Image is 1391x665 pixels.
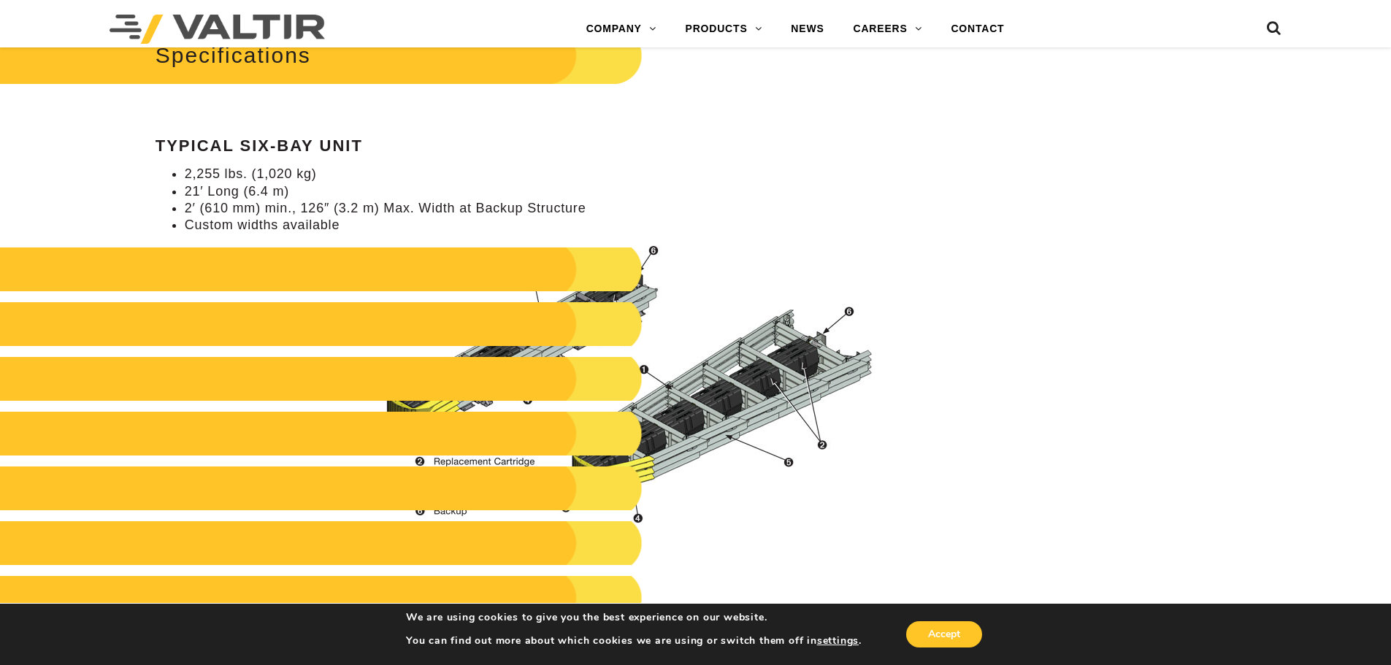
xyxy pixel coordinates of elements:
[185,183,888,200] li: 21′ Long (6.4 m)
[671,15,777,44] a: PRODUCTS
[406,634,862,647] p: You can find out more about which cookies we are using or switch them off in .
[839,15,937,44] a: CAREERS
[185,217,888,234] li: Custom widths available
[110,15,325,44] img: Valtir
[817,634,859,647] button: settings
[185,200,888,217] li: 2′ (610 mm) min., 126″ (3.2 m) Max. Width at Backup Structure
[406,611,862,624] p: We are using cookies to give you the best experience on our website.
[936,15,1019,44] a: CONTACT
[572,15,671,44] a: COMPANY
[776,15,838,44] a: NEWS
[906,621,982,647] button: Accept
[156,137,363,155] strong: Typical Six-Bay Unit
[185,166,888,182] li: 2,255 lbs. (1,020 kg)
